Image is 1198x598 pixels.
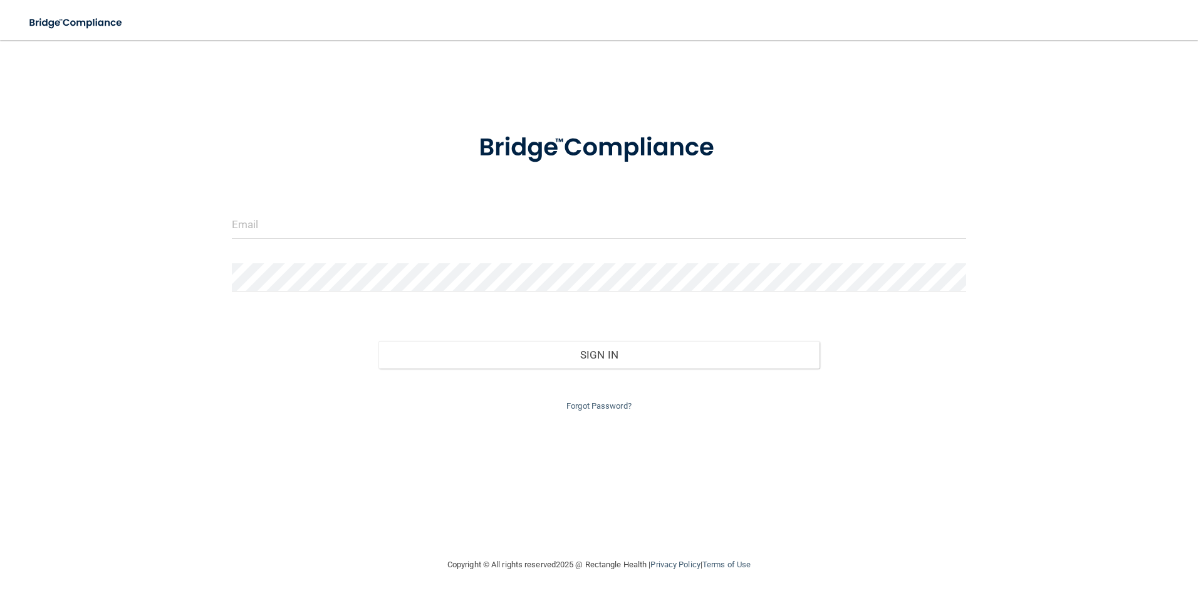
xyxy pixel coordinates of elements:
[19,10,134,36] img: bridge_compliance_login_screen.278c3ca4.svg
[232,211,967,239] input: Email
[702,560,751,569] a: Terms of Use
[370,545,828,585] div: Copyright © All rights reserved 2025 @ Rectangle Health | |
[453,115,745,181] img: bridge_compliance_login_screen.278c3ca4.svg
[981,509,1183,559] iframe: Drift Widget Chat Controller
[650,560,700,569] a: Privacy Policy
[378,341,820,369] button: Sign In
[566,401,632,411] a: Forgot Password?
